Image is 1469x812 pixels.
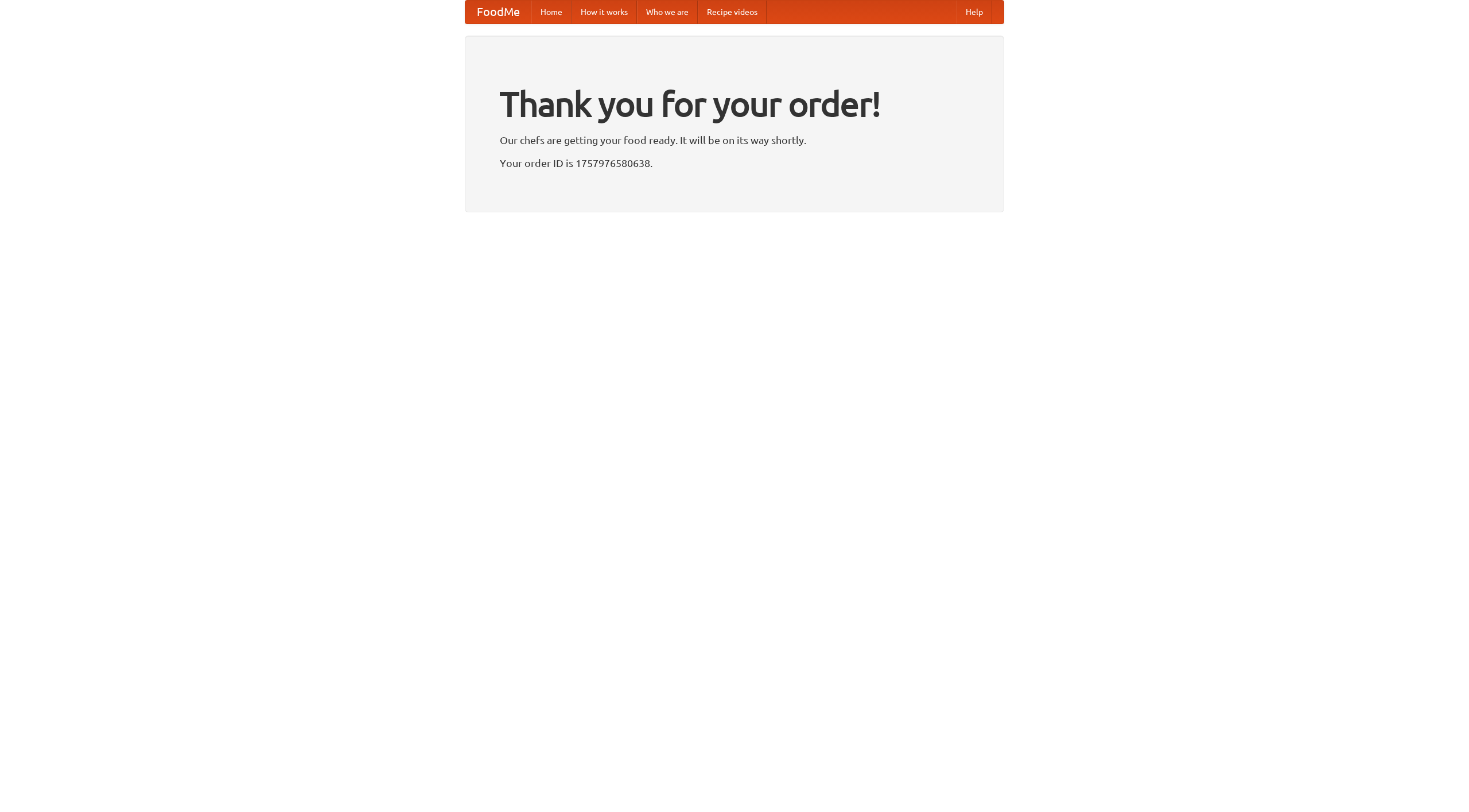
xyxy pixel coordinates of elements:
a: Home [531,1,572,24]
a: How it works [572,1,637,24]
a: Who we are [637,1,698,24]
a: Recipe videos [698,1,767,24]
h1: Thank you for your order! [500,76,969,131]
p: Our chefs are getting your food ready. It will be on its way shortly. [500,131,969,149]
p: Your order ID is 1757976580638. [500,154,969,172]
a: FoodMe [465,1,531,24]
a: Help [957,1,992,24]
